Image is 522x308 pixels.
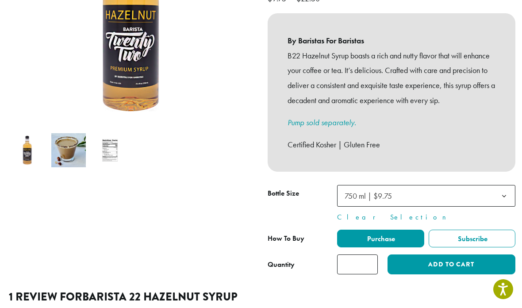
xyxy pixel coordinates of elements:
[288,33,495,48] b: By Baristas For Baristas
[10,133,44,167] img: Barista 22 Hazelnut Syrup
[93,133,127,167] img: Barista 22 Hazelnut Syrup - Image 3
[337,185,515,207] span: 750 ml | $9.75
[82,289,238,305] span: Barista 22 Hazelnut Syrup
[457,234,487,243] span: Subscribe
[288,48,495,108] p: B22 Hazelnut Syrup boasts a rich and nutty flavor that will enhance your coffee or tea. It’s deli...
[345,191,392,201] span: 750 ml | $9.75
[341,187,401,204] span: 750 ml | $9.75
[9,290,513,304] h2: 1 review for
[288,137,495,152] p: Certified Kosher | Gluten Free
[388,254,515,274] button: Add to cart
[51,133,85,167] img: Barista 22 Hazelnut Syrup - Image 2
[268,259,295,270] div: Quantity
[366,234,395,243] span: Purchase
[337,212,515,223] a: Clear Selection
[268,234,304,243] span: How To Buy
[268,187,337,200] label: Bottle Size
[288,117,356,127] a: Pump sold separately.
[337,254,378,274] input: Product quantity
